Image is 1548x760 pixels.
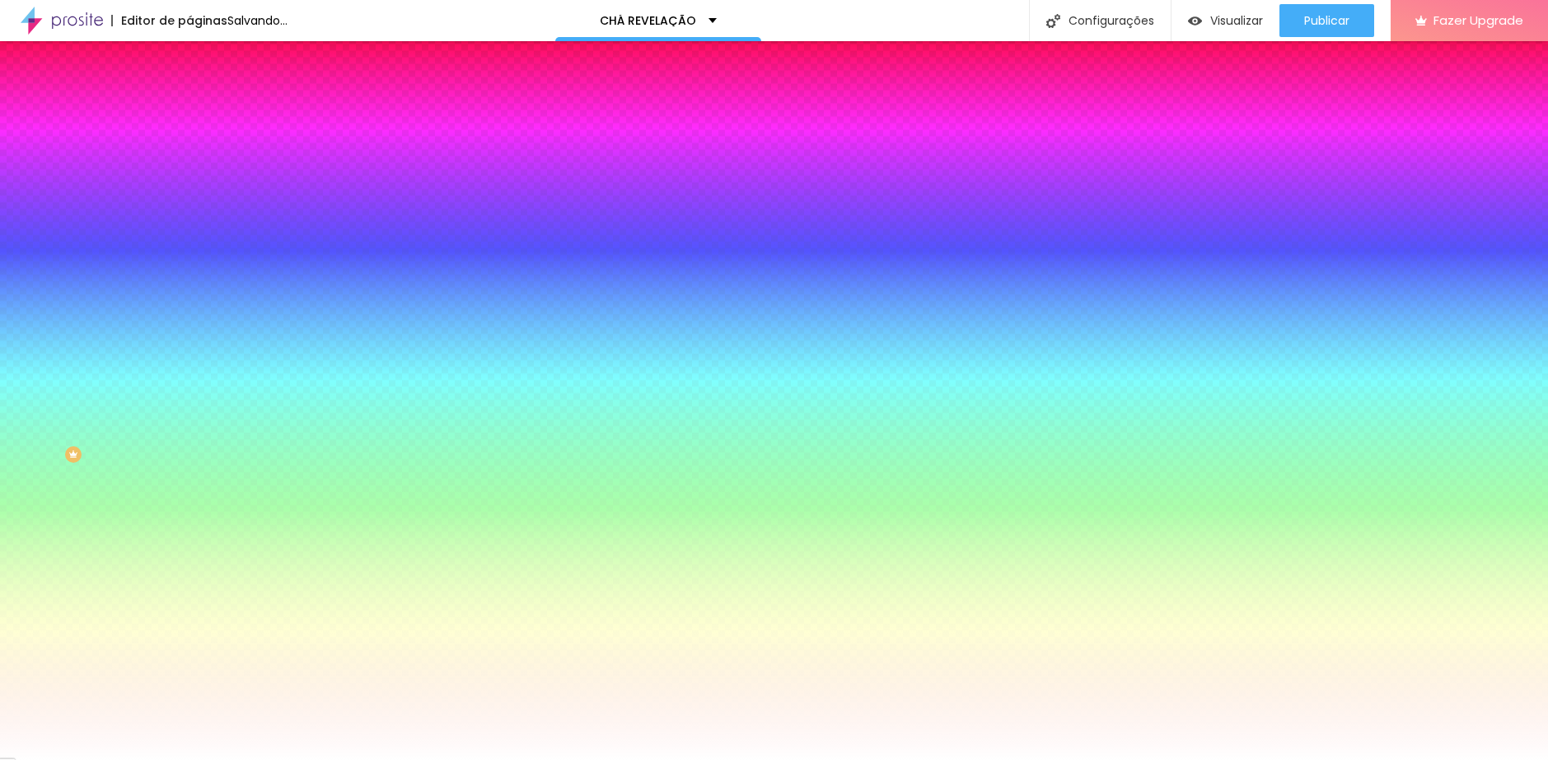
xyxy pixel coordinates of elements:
[1210,14,1263,27] span: Visualizar
[1188,14,1202,28] img: view-1.svg
[1304,14,1349,27] span: Publicar
[1046,14,1060,28] img: Icone
[1279,4,1374,37] button: Publicar
[1433,13,1523,27] span: Fazer Upgrade
[111,15,227,26] div: Editor de páginas
[1172,4,1279,37] button: Visualizar
[227,15,288,26] div: Salvando...
[600,15,696,26] p: CHÁ REVELAÇÃO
